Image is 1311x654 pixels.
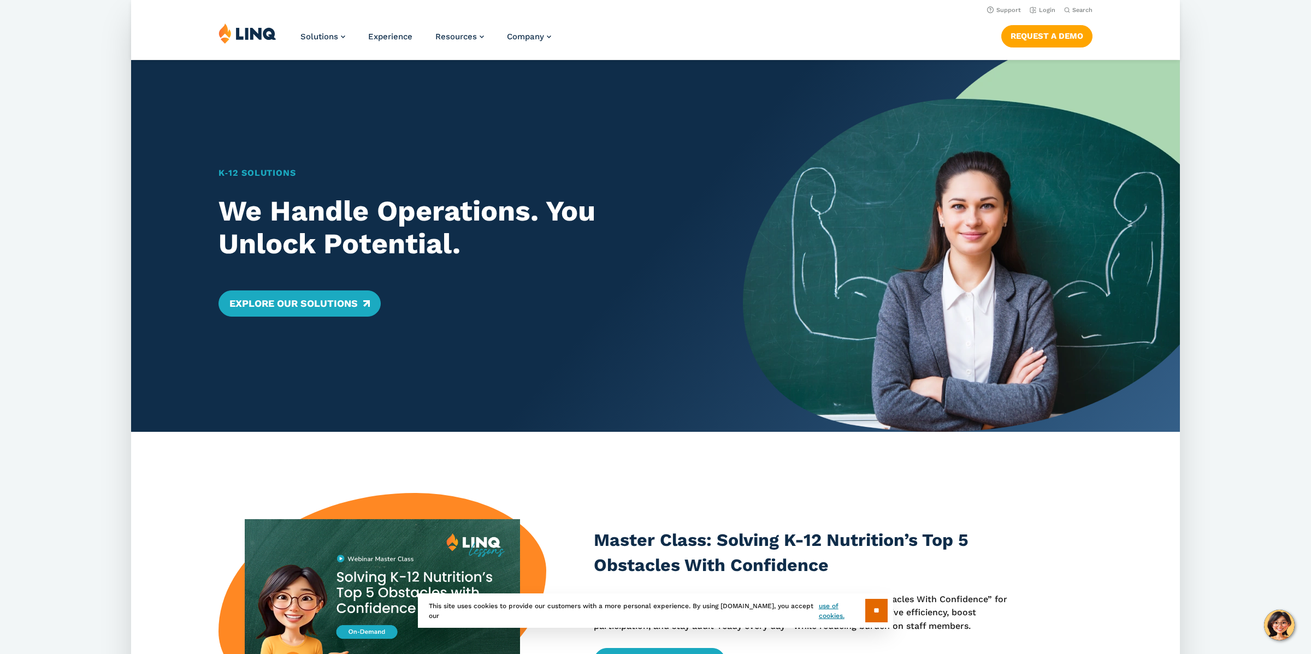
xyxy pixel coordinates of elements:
button: Hello, have a question? Let’s chat. [1264,610,1295,640]
a: Request a Demo [1001,25,1092,47]
button: Open Search Bar [1064,6,1092,14]
span: Solutions [300,32,338,41]
span: Company [507,32,544,41]
nav: Utility Navigation [131,3,1180,15]
h1: K‑12 Solutions [218,167,700,180]
a: Resources [435,32,484,41]
a: Company [507,32,551,41]
h3: Master Class: Solving K-12 Nutrition’s Top 5 Obstacles With Confidence [594,528,1018,578]
a: Support [987,7,1021,14]
p: Access our webinar “Master Class: Solving K-12 Nutrition’s Top 5 Obstacles With Confidence” for a... [594,593,1018,633]
span: Resources [435,32,477,41]
nav: Primary Navigation [300,23,551,59]
h2: We Handle Operations. You Unlock Potential. [218,195,700,260]
a: Experience [368,32,412,41]
img: Home Banner [743,60,1180,432]
a: Solutions [300,32,345,41]
a: Explore Our Solutions [218,290,381,317]
div: This site uses cookies to provide our customers with a more personal experience. By using [DOMAIN... [418,593,893,628]
nav: Button Navigation [1001,23,1092,47]
span: Search [1072,7,1092,14]
img: LINQ | K‑12 Software [218,23,276,44]
a: Login [1030,7,1055,14]
a: use of cookies. [819,601,865,621]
